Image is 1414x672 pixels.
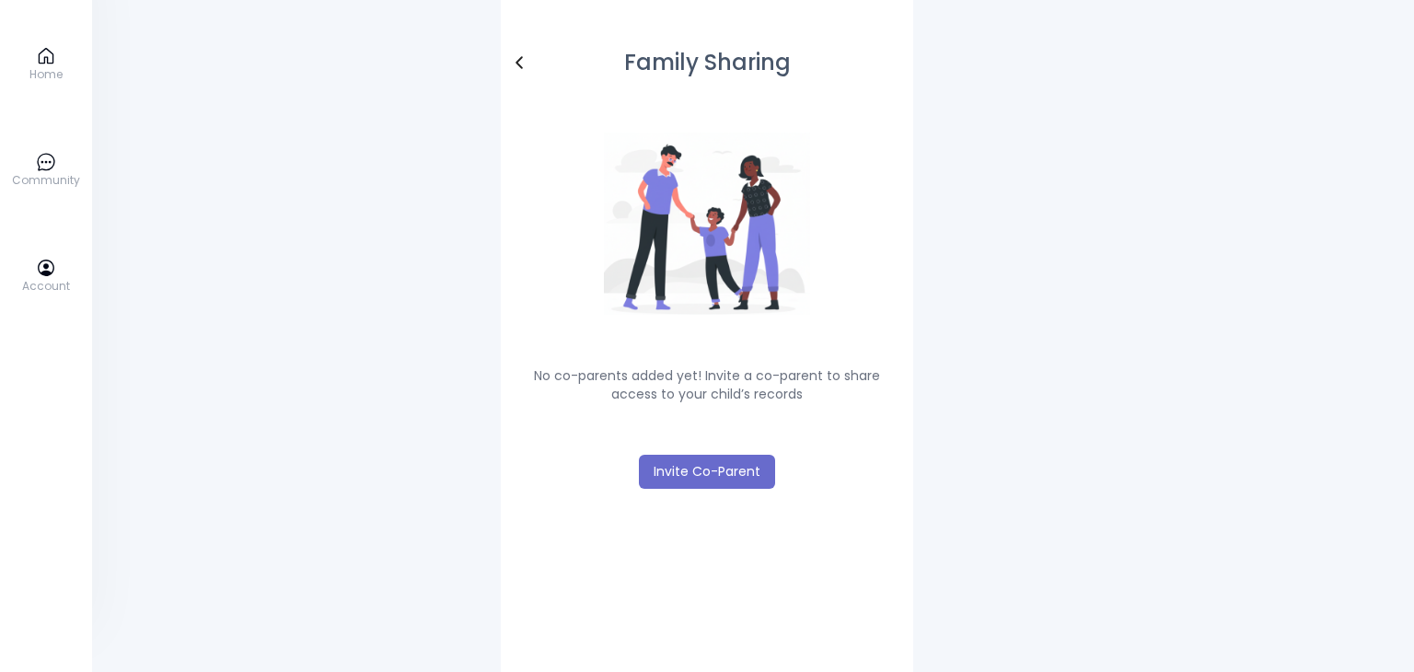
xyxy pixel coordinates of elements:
p: Account [22,278,70,295]
h1: Family Sharing [624,52,791,74]
a: Home [29,46,63,83]
p: No co-parents added yet! Invite a co-parent to share access to your child’s records [516,366,898,403]
p: Home [29,66,63,83]
img: back [516,56,523,69]
a: Community [12,152,80,189]
img: Family Sharing [604,133,810,315]
p: Community [12,172,80,189]
button: Invite Co-Parent [639,455,775,489]
a: Account [22,258,70,295]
